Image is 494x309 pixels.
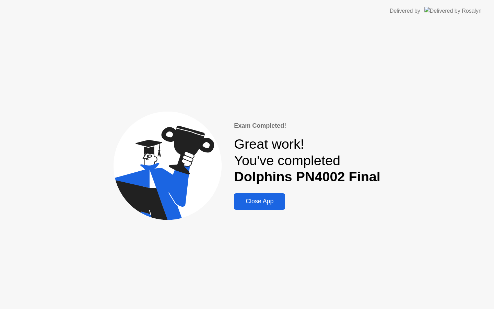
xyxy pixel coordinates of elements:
button: Close App [234,193,285,210]
div: Close App [236,198,283,205]
div: Delivered by [390,7,420,15]
b: Dolphins PN4002 Final [234,169,380,184]
div: Great work! You've completed [234,136,380,185]
div: Exam Completed! [234,121,380,130]
img: Delivered by Rosalyn [424,7,482,15]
